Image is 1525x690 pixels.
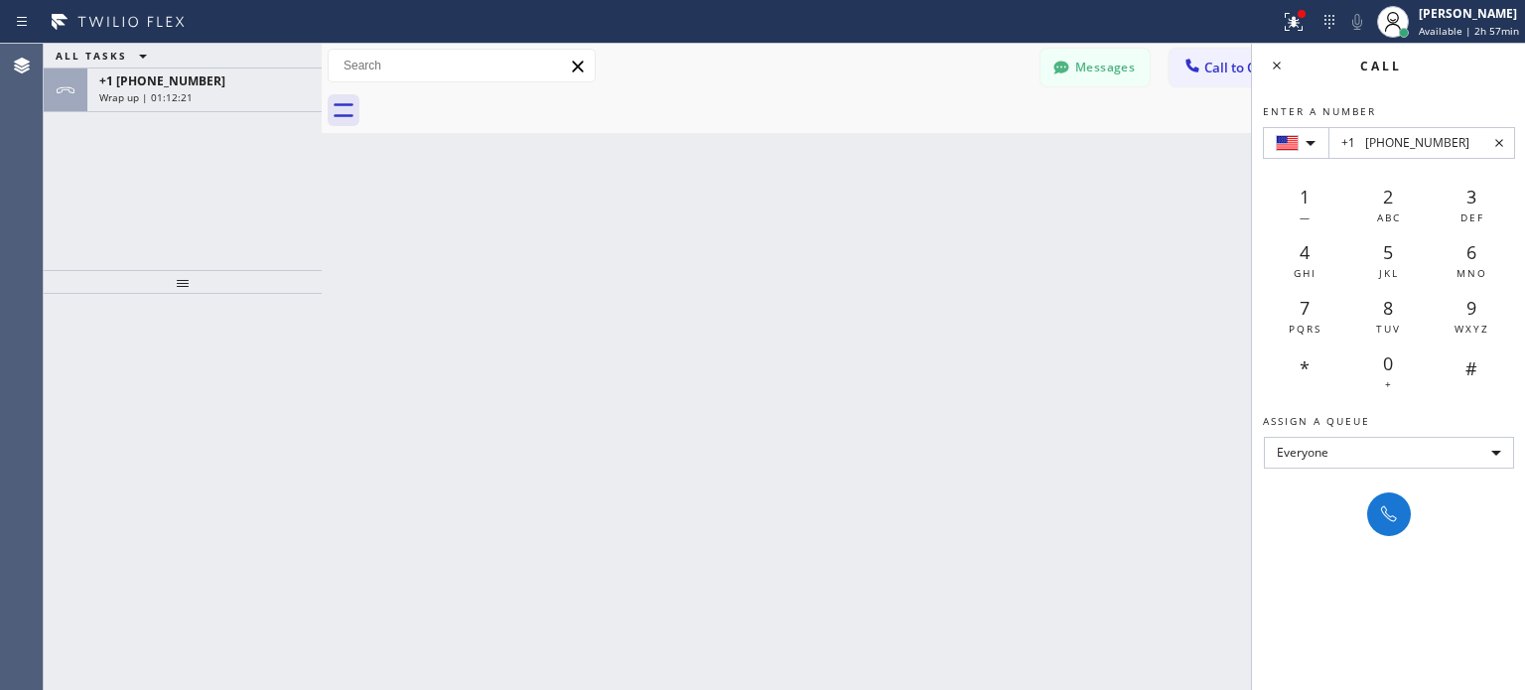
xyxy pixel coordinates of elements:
[1379,266,1399,280] span: JKL
[1466,185,1476,208] span: 3
[56,49,127,63] span: ALL TASKS
[1456,266,1487,280] span: MNO
[1360,58,1402,74] span: Call
[99,72,225,89] span: +1 [PHONE_NUMBER]
[1300,240,1310,264] span: 4
[1294,266,1317,280] span: GHI
[329,50,595,81] input: Search
[1300,210,1312,224] span: —
[1289,322,1321,336] span: PQRS
[1343,8,1371,36] button: Mute
[1383,296,1393,320] span: 8
[1040,49,1150,86] button: Messages
[1204,59,1309,76] span: Call to Customer
[1385,377,1393,391] span: +
[1263,414,1370,428] span: Assign a queue
[1377,210,1401,224] span: ABC
[1263,104,1376,118] span: Enter a number
[1300,185,1310,208] span: 1
[1376,322,1401,336] span: TUV
[99,90,193,104] span: Wrap up | 01:12:21
[1460,210,1484,224] span: DEF
[1455,322,1489,336] span: WXYZ
[1466,296,1476,320] span: 9
[1383,240,1393,264] span: 5
[1419,5,1519,22] div: [PERSON_NAME]
[1419,24,1519,38] span: Available | 2h 57min
[1300,296,1310,320] span: 7
[1264,437,1514,469] div: Everyone
[1383,351,1393,375] span: 0
[1383,185,1393,208] span: 2
[1466,240,1476,264] span: 6
[44,44,167,68] button: ALL TASKS
[1170,49,1321,86] button: Call to Customer
[1465,356,1477,380] span: #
